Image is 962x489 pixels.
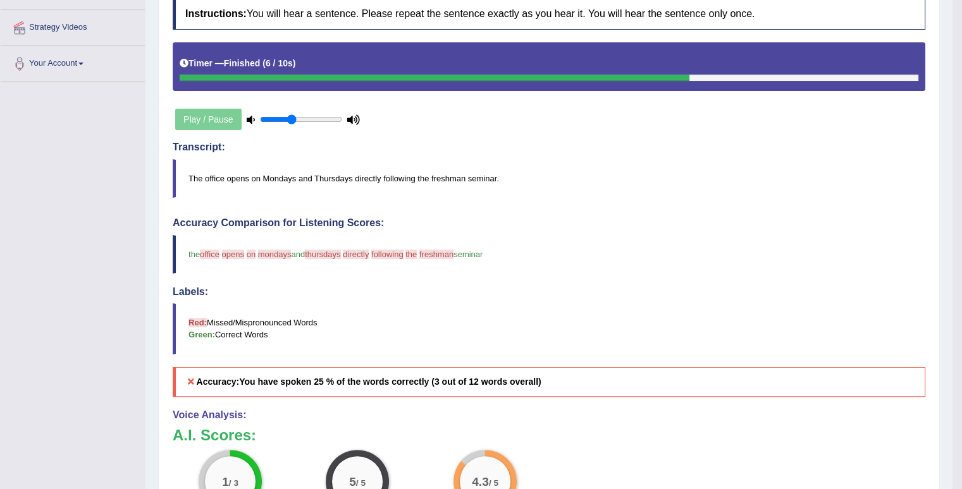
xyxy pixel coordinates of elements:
[1,10,145,42] a: Strategy Videos
[173,303,925,354] blockquote: Missed/Mispronounced Words Correct Words
[188,330,215,339] b: Green:
[305,250,340,259] span: thursdays
[173,409,925,421] h4: Voice Analysis:
[173,426,256,444] b: A.I. Scores:
[293,58,296,68] b: )
[173,367,925,397] h5: Accuracy:
[222,474,229,488] big: 1
[173,286,925,298] h4: Labels:
[222,250,244,259] span: opens
[453,250,483,259] span: seminar
[180,59,295,68] h5: Timer —
[200,250,219,259] span: office
[173,142,925,153] h4: Transcript:
[489,478,498,487] small: / 5
[356,478,366,487] small: / 5
[229,478,238,487] small: / 3
[262,58,266,68] b: (
[350,474,357,488] big: 5
[371,250,404,259] span: following
[188,318,207,327] b: Red:
[343,250,369,259] span: directly
[291,250,305,259] span: and
[266,58,293,68] b: 6 / 10s
[419,250,453,259] span: freshman
[224,58,261,68] b: Finished
[472,474,489,488] big: 4.3
[247,250,256,259] span: on
[1,46,145,78] a: Your Account
[173,217,925,229] h4: Accuracy Comparison for Listening Scores:
[173,159,925,198] blockquote: The office opens on Mondays and Thursdays directly following the freshman seminar.
[258,250,292,259] span: mondays
[185,8,247,19] b: Instructions:
[405,250,417,259] span: the
[188,250,200,259] span: the
[239,377,541,387] b: You have spoken 25 % of the words correctly (3 out of 12 words overall)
